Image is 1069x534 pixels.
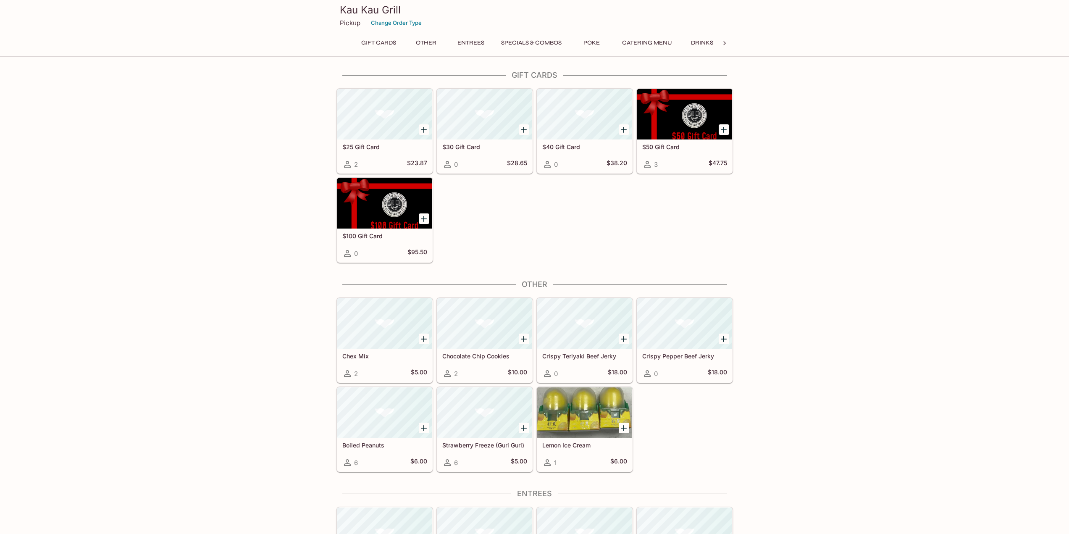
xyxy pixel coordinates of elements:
[537,387,633,472] a: Lemon Ice Cream1$6.00
[573,37,611,49] button: Poke
[354,370,358,378] span: 2
[336,71,733,80] h4: Gift Cards
[336,489,733,498] h4: Entrees
[337,387,433,472] a: Boiled Peanuts6$6.00
[337,298,433,383] a: Chex Mix2$5.00
[554,370,558,378] span: 0
[354,250,358,258] span: 0
[342,143,427,150] h5: $25 Gift Card
[342,232,427,239] h5: $100 Gift Card
[637,298,733,383] a: Crispy Pepper Beef Jerky0$18.00
[442,143,527,150] h5: $30 Gift Card
[507,159,527,169] h5: $28.65
[642,352,727,360] h5: Crispy Pepper Beef Jerky
[337,178,432,229] div: $100 Gift Card
[542,352,627,360] h5: Crispy Teriyaki Beef Jerky
[637,298,732,349] div: Crispy Pepper Beef Jerky
[454,459,458,467] span: 6
[654,370,658,378] span: 0
[542,442,627,449] h5: Lemon Ice Cream
[437,298,532,349] div: Chocolate Chip Cookies
[337,178,433,263] a: $100 Gift Card0$95.50
[519,423,529,433] button: Add Strawberry Freeze (Guri Guri)
[340,3,730,16] h3: Kau Kau Grill
[537,387,632,438] div: Lemon Ice Cream
[437,298,533,383] a: Chocolate Chip Cookies2$10.00
[411,368,427,379] h5: $5.00
[342,352,427,360] h5: Chex Mix
[442,352,527,360] h5: Chocolate Chip Cookies
[437,387,533,472] a: Strawberry Freeze (Guri Guri)6$5.00
[519,334,529,344] button: Add Chocolate Chip Cookies
[407,159,427,169] h5: $23.87
[637,89,733,174] a: $50 Gift Card3$47.75
[537,298,632,349] div: Crispy Teriyaki Beef Jerky
[340,19,360,27] p: Pickup
[654,160,658,168] span: 3
[419,423,429,433] button: Add Boiled Peanuts
[537,89,633,174] a: $40 Gift Card0$38.20
[719,124,729,135] button: Add $50 Gift Card
[617,37,677,49] button: Catering Menu
[537,298,633,383] a: Crispy Teriyaki Beef Jerky0$18.00
[419,334,429,344] button: Add Chex Mix
[354,459,358,467] span: 6
[337,89,433,174] a: $25 Gift Card2$23.87
[519,124,529,135] button: Add $30 Gift Card
[437,89,533,174] a: $30 Gift Card0$28.65
[410,458,427,468] h5: $6.00
[419,124,429,135] button: Add $25 Gift Card
[719,334,729,344] button: Add Crispy Pepper Beef Jerky
[419,213,429,224] button: Add $100 Gift Card
[554,160,558,168] span: 0
[709,159,727,169] h5: $47.75
[496,37,566,49] button: Specials & Combos
[642,143,727,150] h5: $50 Gift Card
[437,89,532,139] div: $30 Gift Card
[554,459,557,467] span: 1
[337,298,432,349] div: Chex Mix
[511,458,527,468] h5: $5.00
[357,37,401,49] button: Gift Cards
[537,89,632,139] div: $40 Gift Card
[407,37,445,49] button: Other
[619,423,629,433] button: Add Lemon Ice Cream
[342,442,427,449] h5: Boiled Peanuts
[337,387,432,438] div: Boiled Peanuts
[683,37,721,49] button: Drinks
[542,143,627,150] h5: $40 Gift Card
[407,248,427,258] h5: $95.50
[608,368,627,379] h5: $18.00
[610,458,627,468] h5: $6.00
[708,368,727,379] h5: $18.00
[337,89,432,139] div: $25 Gift Card
[619,334,629,344] button: Add Crispy Teriyaki Beef Jerky
[442,442,527,449] h5: Strawberry Freeze (Guri Guri)
[354,160,358,168] span: 2
[637,89,732,139] div: $50 Gift Card
[367,16,425,29] button: Change Order Type
[607,159,627,169] h5: $38.20
[619,124,629,135] button: Add $40 Gift Card
[437,387,532,438] div: Strawberry Freeze (Guri Guri)
[454,370,458,378] span: 2
[336,280,733,289] h4: Other
[452,37,490,49] button: Entrees
[454,160,458,168] span: 0
[508,368,527,379] h5: $10.00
